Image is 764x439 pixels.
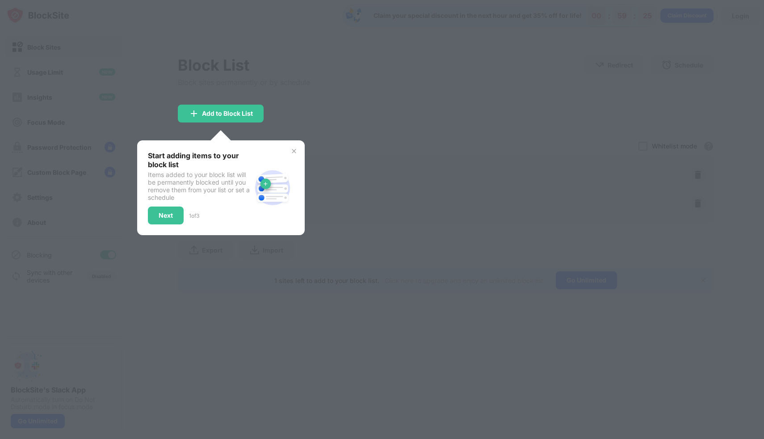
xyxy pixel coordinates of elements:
div: 1 of 3 [189,212,199,219]
div: Start adding items to your block list [148,151,251,169]
div: Items added to your block list will be permanently blocked until you remove them from your list o... [148,171,251,201]
img: x-button.svg [290,148,298,155]
div: Add to Block List [202,110,253,117]
img: block-site.svg [251,166,294,209]
div: Next [159,212,173,219]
